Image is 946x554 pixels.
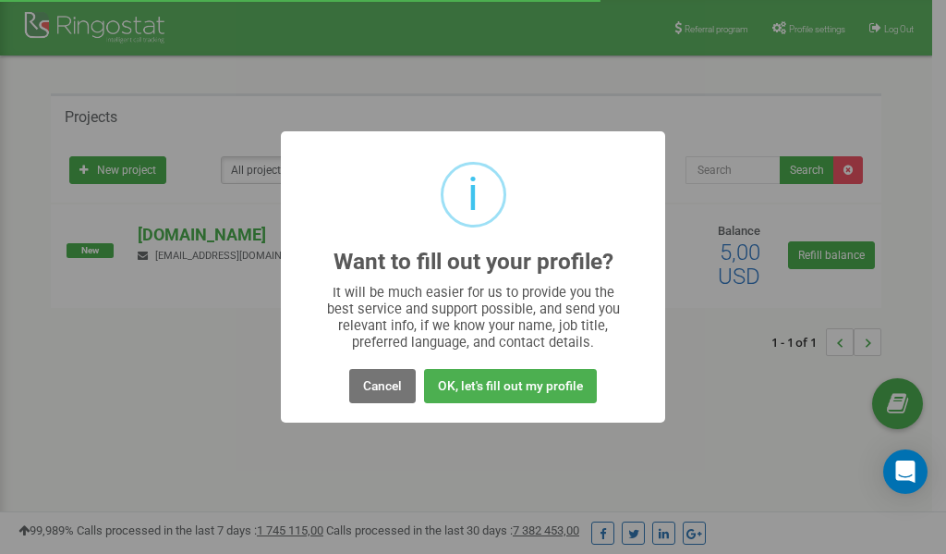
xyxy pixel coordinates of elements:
[334,250,613,275] h2: Want to fill out your profile?
[424,369,597,403] button: OK, let's fill out my profile
[883,449,928,494] div: Open Intercom Messenger
[467,165,479,225] div: i
[349,369,416,403] button: Cancel
[318,284,629,351] div: It will be much easier for us to provide you the best service and support possible, and send you ...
